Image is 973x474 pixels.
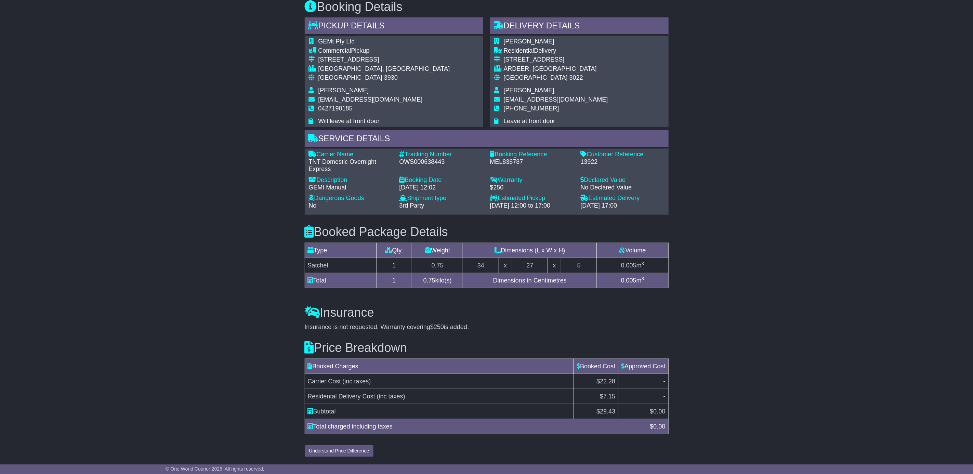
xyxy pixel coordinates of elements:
span: [PERSON_NAME] [318,87,369,94]
td: Type [305,243,376,258]
div: Description [309,176,393,184]
span: [EMAIL_ADDRESS][DOMAIN_NAME] [504,96,608,103]
span: 3rd Party [399,202,424,209]
span: 3022 [569,74,583,81]
div: Shipment type [399,195,483,202]
td: 5 [561,258,597,273]
td: kilo(s) [412,273,463,288]
td: Qty. [376,243,412,258]
div: Service Details [305,130,669,149]
div: MEL838787 [490,158,574,166]
h3: Insurance [305,306,669,319]
div: Total charged including taxes [304,422,647,431]
span: $250 [430,324,444,330]
span: 0.005 [621,277,636,284]
div: 13922 [581,158,665,166]
div: Tracking Number [399,151,483,158]
td: m [597,258,668,273]
div: Estimated Delivery [581,195,665,202]
span: 0.00 [653,408,665,415]
span: 0.005 [621,262,636,269]
td: 0.75 [412,258,463,273]
div: Insurance is not requested. Warranty covering is added. [305,324,669,331]
span: $22.28 [596,378,615,385]
div: OWS000638443 [399,158,483,166]
span: (inc taxes) [377,393,405,400]
button: Understand Price Difference [305,445,374,457]
div: [GEOGRAPHIC_DATA], [GEOGRAPHIC_DATA] [318,65,450,73]
td: x [499,258,512,273]
span: Leave at front door [504,118,555,124]
div: [DATE] 17:00 [581,202,665,210]
div: Customer Reference [581,151,665,158]
div: [DATE] 12:00 to 17:00 [490,202,574,210]
span: 0.75 [423,277,435,284]
span: Residental Delivery Cost [308,393,375,400]
div: Warranty [490,176,574,184]
td: 1 [376,273,412,288]
span: Carrier Cost [308,378,341,385]
span: [PERSON_NAME] [504,87,554,94]
span: Will leave at front door [318,118,380,124]
div: Declared Value [581,176,665,184]
span: Residential [504,47,534,54]
span: 29.43 [600,408,615,415]
div: TNT Domestic Overnight Express [309,158,393,173]
td: $ [618,404,668,419]
span: 0427190185 [318,105,353,112]
td: 1 [376,258,412,273]
td: 27 [512,258,548,273]
span: [PERSON_NAME] [504,38,554,45]
div: ARDEER, [GEOGRAPHIC_DATA] [504,65,608,73]
div: Booking Reference [490,151,574,158]
span: [GEOGRAPHIC_DATA] [318,74,382,81]
span: GEMt Pty Ltd [318,38,355,45]
span: No [309,202,317,209]
h3: Booked Package Details [305,225,669,239]
h3: Price Breakdown [305,341,669,355]
span: © One World Courier 2025. All rights reserved. [166,466,264,472]
span: [GEOGRAPHIC_DATA] [504,74,568,81]
div: Pickup Details [305,17,483,36]
td: Weight [412,243,463,258]
div: Delivery Details [490,17,669,36]
td: Subtotal [305,404,574,419]
td: Booked Cost [574,359,618,374]
span: [EMAIL_ADDRESS][DOMAIN_NAME] [318,96,423,103]
span: Commercial [318,47,351,54]
sup: 3 [642,261,644,266]
div: [DATE] 12:02 [399,184,483,192]
div: Estimated Pickup [490,195,574,202]
td: Satchel [305,258,376,273]
sup: 3 [642,276,644,281]
td: Volume [597,243,668,258]
td: Dimensions in Centimetres [463,273,597,288]
div: Delivery [504,47,608,55]
span: 0.00 [653,423,665,430]
span: [PHONE_NUMBER] [504,105,559,112]
span: $7.15 [600,393,615,400]
td: Approved Cost [618,359,668,374]
div: [STREET_ADDRESS] [318,56,450,64]
td: 34 [463,258,499,273]
div: No Declared Value [581,184,665,192]
div: GEMt Manual [309,184,393,192]
div: $ [646,422,669,431]
span: - [663,393,666,400]
td: $ [574,404,618,419]
span: - [663,378,666,385]
div: [STREET_ADDRESS] [504,56,608,64]
td: x [548,258,561,273]
div: Carrier Name [309,151,393,158]
span: (inc taxes) [343,378,371,385]
span: 3930 [384,74,398,81]
td: Total [305,273,376,288]
div: Pickup [318,47,450,55]
td: m [597,273,668,288]
div: Booking Date [399,176,483,184]
td: Booked Charges [305,359,574,374]
div: $250 [490,184,574,192]
td: Dimensions (L x W x H) [463,243,597,258]
div: Dangerous Goods [309,195,393,202]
